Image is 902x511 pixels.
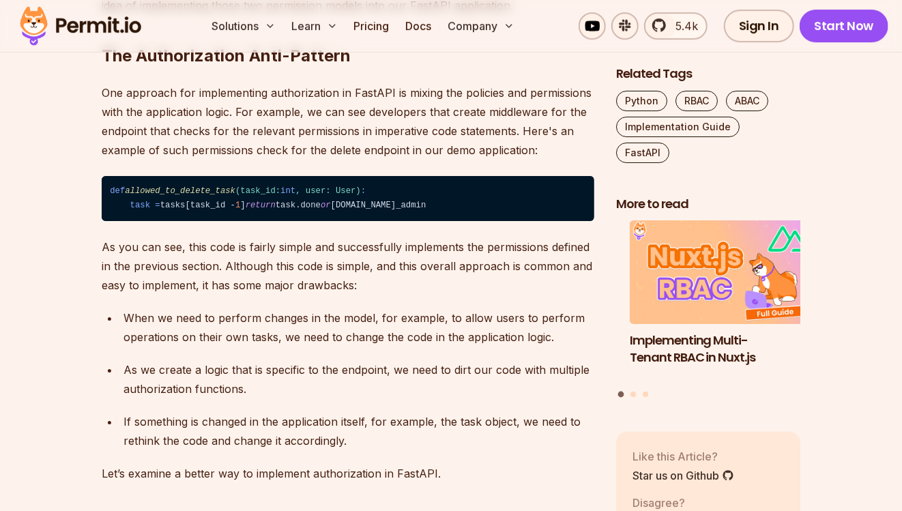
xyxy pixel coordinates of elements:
span: or [321,201,331,210]
a: Start Now [800,10,889,42]
p: When we need to perform changes in the model, for example, to allow users to perform operations o... [123,308,594,347]
p: One approach for implementing authorization in FastAPI is mixing the policies and permissions wit... [102,83,594,160]
div: Posts [616,221,800,400]
li: 1 of 3 [630,221,814,383]
span: 1 [235,201,240,210]
h3: Implementing Multi-Tenant RBAC in Nuxt.js [630,332,814,366]
span: 5.4k [667,18,698,34]
span: (task_id: , user: User) [235,186,361,196]
img: Permit logo [14,3,147,49]
a: Star us on Github [632,467,734,484]
p: Let’s examine a better way to implement authorization in FastAPI. [102,464,594,483]
a: ABAC [726,91,768,111]
a: Pricing [349,12,395,40]
span: return [246,201,276,210]
code: tasks[task_id - ] task.done [DOMAIN_NAME]_admin [102,176,594,222]
h2: Related Tags [616,65,800,83]
span: int [280,186,295,196]
button: Learn [287,12,343,40]
a: Implementation Guide [616,117,740,137]
a: Implementing Multi-Tenant RBAC in Nuxt.jsImplementing Multi-Tenant RBAC in Nuxt.js [630,221,814,383]
button: Go to slide 1 [618,392,624,398]
h2: More to read [616,196,800,213]
p: If something is changed in the application itself, for example, the task object, we need to rethi... [123,412,594,450]
a: Docs [401,12,437,40]
a: FastAPI [616,143,669,163]
p: As we create a logic that is specific to the endpoint, we need to dirt our code with multiple aut... [123,360,594,398]
button: Solutions [207,12,281,40]
a: Sign In [724,10,794,42]
a: 5.4k [644,12,708,40]
button: Go to slide 2 [630,392,636,397]
img: Implementing Multi-Tenant RBAC in Nuxt.js [630,221,814,325]
span: def : task = [110,186,366,210]
span: allowed_to_delete_task [125,186,235,196]
p: As you can see, this code is fairly simple and successfully implements the permissions defined in... [102,237,594,295]
button: Go to slide 3 [643,392,648,397]
a: Python [616,91,667,111]
button: Company [443,12,520,40]
p: Like this Article? [632,448,734,465]
a: RBAC [675,91,718,111]
p: Disagree? [632,495,705,511]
